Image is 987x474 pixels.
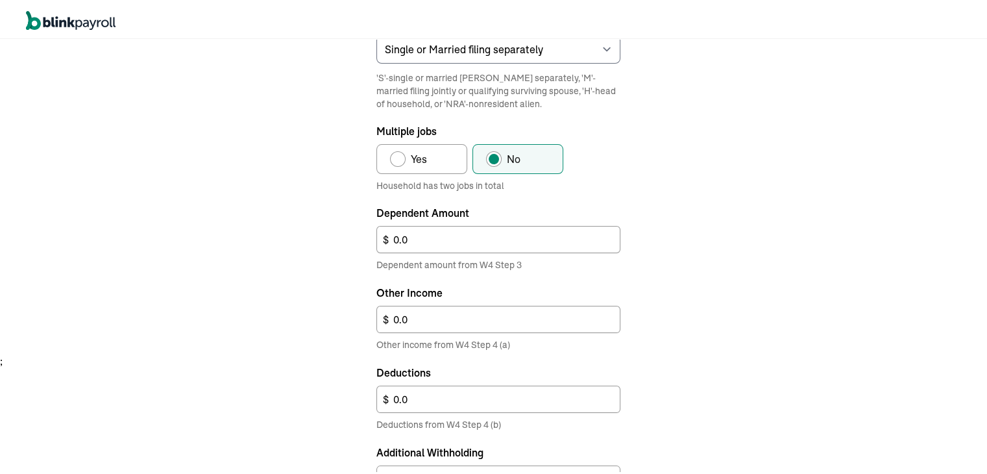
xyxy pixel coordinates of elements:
input: 0.00 [376,303,620,331]
span: Yes [411,149,427,164]
p: Household has two jobs in total [376,177,620,190]
span: $ [383,229,389,245]
label: Other Income [376,282,620,298]
input: 0.00 [376,223,620,251]
span: Other income from W4 Step 4 (a) [376,336,620,349]
input: 0.00 [376,383,620,410]
label: Dependent Amount [376,203,620,218]
span: No [507,149,520,164]
p: Multiple jobs [376,121,620,136]
div: Multiple jobs [376,121,620,190]
span: $ [383,309,389,325]
label: Deductions [376,362,620,378]
span: Deductions from W4 Step 4 (b) [376,416,620,429]
span: $ [383,389,389,405]
span: Dependent amount from W4 Step 3 [376,256,620,269]
label: Additional Withholding [376,442,620,458]
span: 'S'-single or married [PERSON_NAME] separately, 'M'-married filing jointly or qualifying survivin... [376,69,620,108]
